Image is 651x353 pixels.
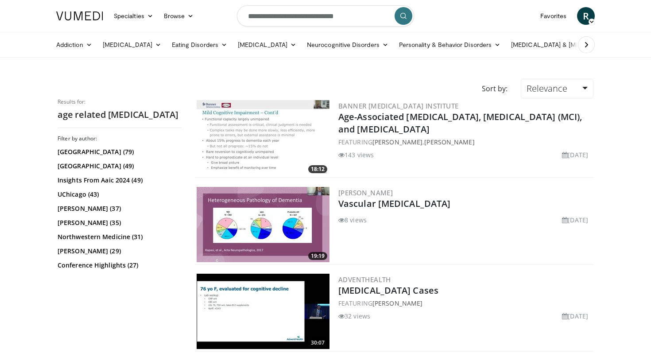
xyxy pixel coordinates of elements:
[338,198,450,209] a: Vascular [MEDICAL_DATA]
[372,138,422,146] a: [PERSON_NAME]
[58,135,182,142] h3: Filter by author:
[338,188,393,197] a: [PERSON_NAME]
[51,36,97,54] a: Addiction
[338,275,391,284] a: AdventHealth
[308,339,327,347] span: 30:07
[197,274,329,349] img: a20c9ceb-a9e5-40bc-9593-d1b41ab780b2.300x170_q85_crop-smart_upscale.jpg
[338,150,374,159] li: 143 views
[56,12,103,20] img: VuMedi Logo
[577,7,595,25] a: R
[338,299,592,308] div: FEATURING
[521,79,593,98] a: Relevance
[527,82,567,94] span: Relevance
[475,79,514,98] div: Sort by:
[197,100,329,175] a: 18:12
[97,36,167,54] a: [MEDICAL_DATA]
[372,299,422,307] a: [PERSON_NAME]
[308,252,327,260] span: 19:19
[58,176,179,185] a: Insights From Aaic 2024 (49)
[338,137,592,147] div: FEATURING ,
[159,7,199,25] a: Browse
[58,247,179,256] a: [PERSON_NAME] (29)
[58,109,182,120] h2: age related [MEDICAL_DATA]
[167,36,232,54] a: Eating Disorders
[424,138,474,146] a: [PERSON_NAME]
[338,101,458,110] a: Banner [MEDICAL_DATA] Institute
[302,36,394,54] a: Neurocognitive Disorders
[562,215,588,225] li: [DATE]
[58,261,179,270] a: Conference Highlights (27)
[562,311,588,321] li: [DATE]
[197,187,329,262] a: 19:19
[394,36,506,54] a: Personality & Behavior Disorders
[197,274,329,349] a: 30:07
[237,5,414,27] input: Search topics, interventions
[338,284,438,296] a: [MEDICAL_DATA] Cases
[58,204,179,213] a: [PERSON_NAME] (37)
[58,190,179,199] a: UChicago (43)
[197,187,329,262] img: 1fa379d9-cb9d-4ee0-bbe1-6be85850ef59.300x170_q85_crop-smart_upscale.jpg
[58,218,179,227] a: [PERSON_NAME] (35)
[197,100,329,175] img: 4ad27463-2421-49d0-a20b-7a756e00a5dc.300x170_q85_crop-smart_upscale.jpg
[58,98,182,105] p: Results for:
[506,36,632,54] a: [MEDICAL_DATA] & [MEDICAL_DATA]
[58,162,179,171] a: [GEOGRAPHIC_DATA] (49)
[562,150,588,159] li: [DATE]
[338,215,367,225] li: 8 views
[338,111,582,135] a: Age-Associated [MEDICAL_DATA], [MEDICAL_DATA] (MCI), and [MEDICAL_DATA]
[535,7,572,25] a: Favorites
[58,233,179,241] a: Northwestern Medicine (31)
[338,311,370,321] li: 32 views
[308,165,327,173] span: 18:12
[108,7,159,25] a: Specialties
[232,36,302,54] a: [MEDICAL_DATA]
[58,147,179,156] a: [GEOGRAPHIC_DATA] (79)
